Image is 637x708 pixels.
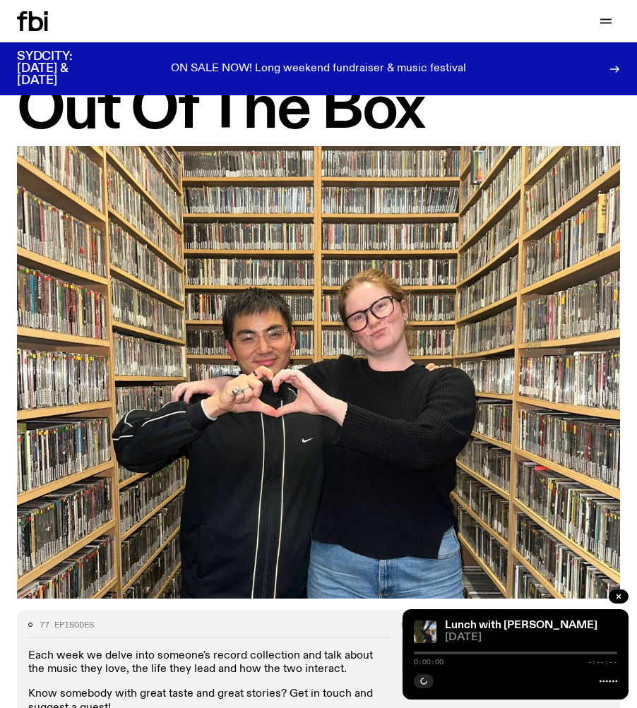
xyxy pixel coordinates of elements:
[445,620,597,631] a: Lunch with [PERSON_NAME]
[171,63,466,76] p: ON SALE NOW! Long weekend fundraiser & music festival
[401,621,609,638] h2: Hosts
[17,51,107,87] h3: SYDCITY: [DATE] & [DATE]
[445,632,617,643] span: [DATE]
[40,621,94,629] span: 77 episodes
[588,659,617,666] span: -:--:--
[414,659,443,666] span: 0:00:00
[28,649,390,676] p: Each week we delve into someone's record collection and talk about the music they love, the life ...
[401,661,609,676] h3: [PERSON_NAME]
[17,146,620,599] img: Matt and Kate stand in the music library and make a heart shape with one hand each.
[401,645,609,661] h3: [PERSON_NAME]
[17,82,620,139] h1: Out Of The Box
